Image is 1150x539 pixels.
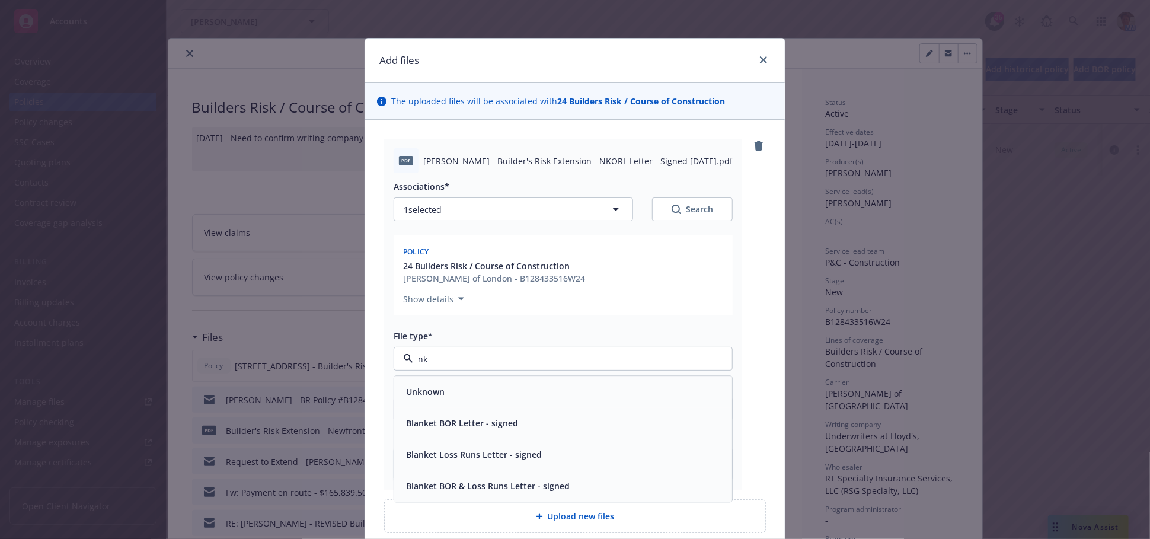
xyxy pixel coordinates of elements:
button: Blanket BOR Letter - signed [406,417,518,430]
button: Blanket BOR & Loss Runs Letter - signed [406,480,570,493]
input: Filter by keyword [413,353,708,365]
div: Upload new files [384,499,766,533]
span: Upload new files [548,510,615,522]
button: Blanket Loss Runs Letter - signed [406,449,542,461]
button: Unknown [406,386,445,398]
